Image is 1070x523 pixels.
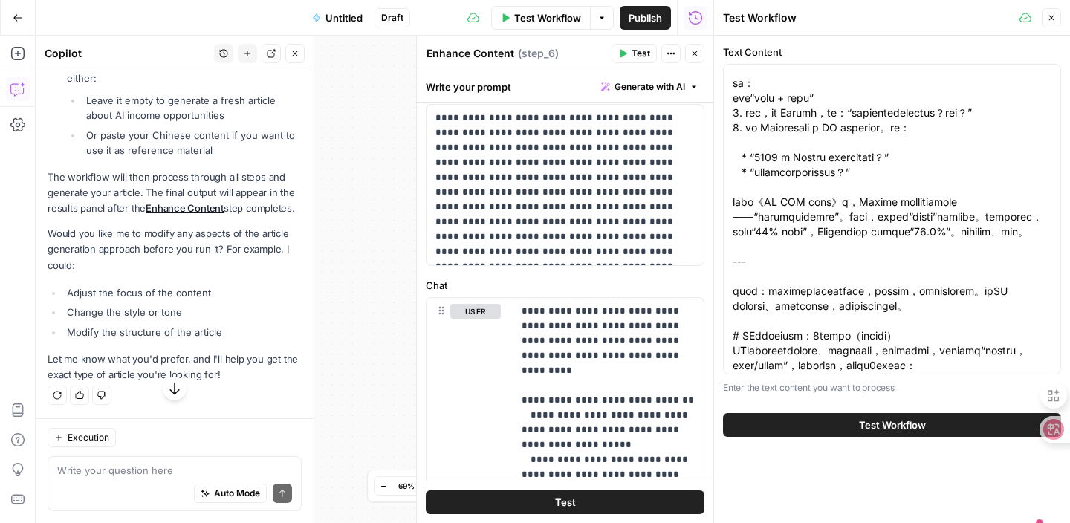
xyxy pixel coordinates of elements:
[48,169,302,216] p: The workflow will then process through all steps and generate your article. The final output will...
[214,487,260,500] span: Auto Mode
[723,45,1061,59] label: Text Content
[723,413,1061,437] button: Test Workflow
[555,495,576,510] span: Test
[303,6,372,30] button: Untitled
[194,484,267,503] button: Auto Mode
[82,128,302,157] li: Or paste your Chinese content if you want to use it as reference material
[48,226,302,273] p: Would you like me to modify any aspects of the article generation approach before you run it? For...
[615,80,685,94] span: Generate with AI
[620,6,671,30] button: Publish
[859,418,926,432] span: Test Workflow
[381,11,403,25] span: Draft
[518,46,559,61] span: ( step_6 )
[632,47,650,60] span: Test
[63,285,302,300] li: Adjust the focus of the content
[63,305,302,319] li: Change the style or tone
[426,490,704,514] button: Test
[146,202,224,214] a: Enhance Content
[48,428,116,447] button: Execution
[491,6,590,30] button: Test Workflow
[45,46,210,61] div: Copilot
[68,431,109,444] span: Execution
[514,10,581,25] span: Test Workflow
[48,351,302,383] p: Let me know what you'd prefer, and I'll help you get the exact type of article you're looking for!
[417,71,713,102] div: Write your prompt
[629,10,662,25] span: Publish
[82,93,302,123] li: Leave it empty to generate a fresh article about AI income opportunities
[325,10,363,25] span: Untitled
[398,480,415,492] span: 69%
[63,56,302,157] li: In the input field labeled "Text Content", you can either:
[427,46,514,61] textarea: Enhance Content
[426,278,704,293] label: Chat
[612,44,657,63] button: Test
[723,380,1061,395] p: Enter the text content you want to process
[450,304,501,319] button: user
[63,325,302,340] li: Modify the structure of the article
[595,77,704,97] button: Generate with AI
